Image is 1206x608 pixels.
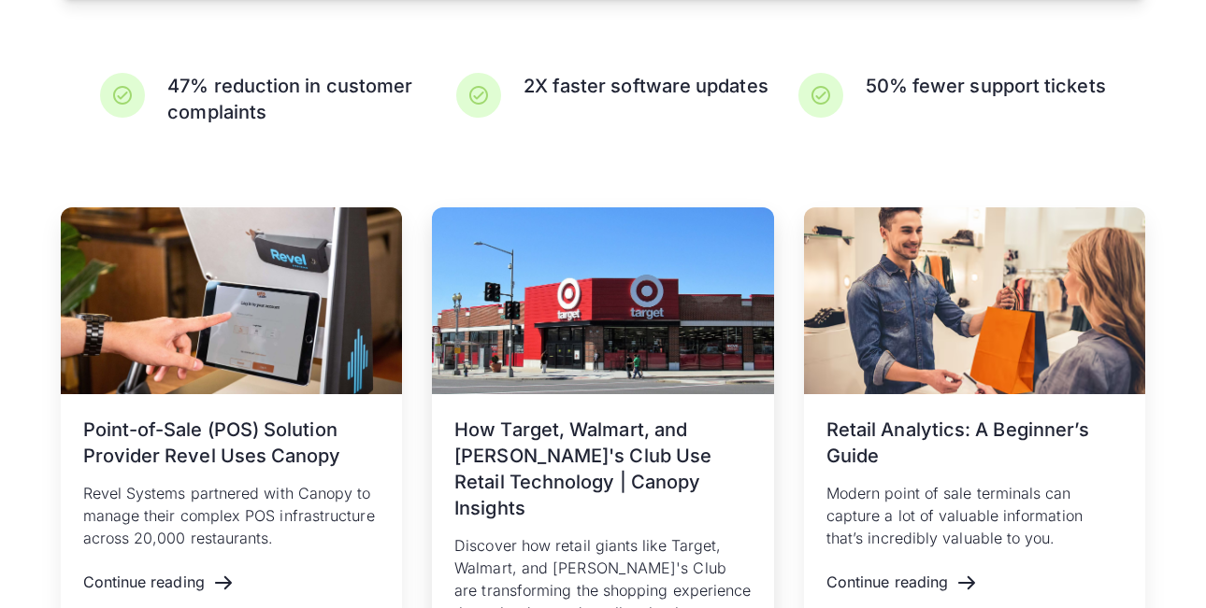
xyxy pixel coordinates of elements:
[83,573,205,591] div: Continue reading
[826,573,948,591] div: Continue reading
[826,482,1124,549] p: Modern point of sale terminals can capture a lot of valuable information that’s incredibly valuab...
[83,417,380,469] h3: Point-of-Sale (POS) Solution Provider Revel Uses Canopy
[524,73,768,99] h3: 2X faster software updates
[866,73,1106,99] h3: 50% fewer support tickets
[826,417,1124,469] h3: Retail Analytics: A Beginner’s Guide
[83,482,380,549] p: Revel Systems partnered with Canopy to manage their complex POS infrastructure across 20,000 rest...
[167,73,425,125] h3: 47% reduction in customer complaints
[454,417,752,521] h3: How Target, Walmart, and [PERSON_NAME]'s Club Use Retail Technology | Canopy Insights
